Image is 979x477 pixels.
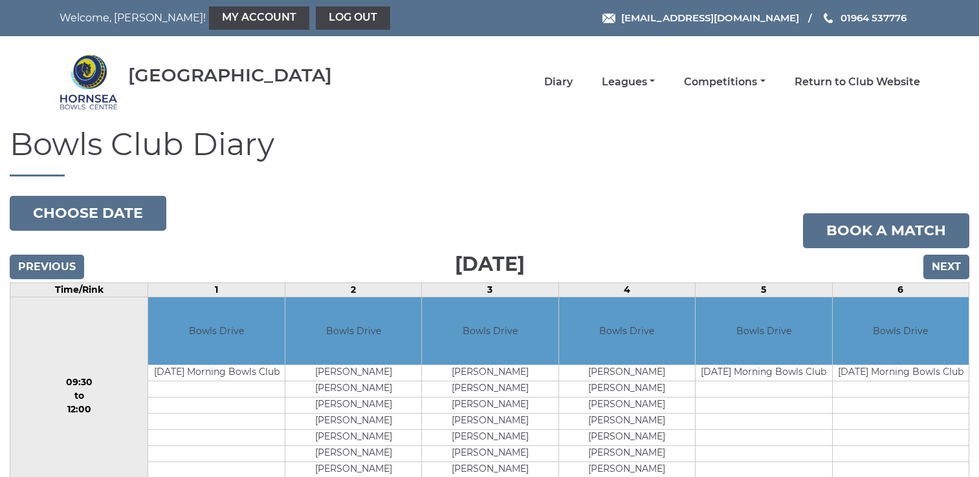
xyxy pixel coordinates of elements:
td: [PERSON_NAME] [422,430,558,446]
td: Bowls Drive [285,297,421,365]
td: [PERSON_NAME] [422,365,558,381]
td: [PERSON_NAME] [285,446,421,462]
td: [PERSON_NAME] [559,397,695,414]
td: Time/Rink [10,282,148,297]
a: My Account [209,6,309,30]
td: [PERSON_NAME] [559,414,695,430]
h1: Bowls Club Diary [10,127,969,176]
td: [PERSON_NAME] [422,414,558,430]
td: [DATE] Morning Bowls Club [148,365,284,381]
td: Bowls Drive [422,297,558,365]
td: [PERSON_NAME] [285,381,421,397]
span: 01964 537776 [841,12,907,24]
img: Phone us [824,13,833,23]
a: Competitions [684,75,765,89]
td: 4 [558,282,695,297]
input: Next [923,255,969,279]
td: Bowls Drive [559,297,695,365]
input: Previous [10,255,84,279]
a: Phone us 01964 537776 [822,10,907,25]
a: Diary [544,75,573,89]
td: [PERSON_NAME] [422,397,558,414]
td: [DATE] Morning Bowls Club [833,365,969,381]
td: 5 [696,282,832,297]
img: Email [602,14,615,23]
a: Email [EMAIL_ADDRESS][DOMAIN_NAME] [602,10,799,25]
a: Return to Club Website [795,75,920,89]
img: Hornsea Bowls Centre [60,53,118,111]
td: 3 [422,282,558,297]
td: [DATE] Morning Bowls Club [696,365,831,381]
span: [EMAIL_ADDRESS][DOMAIN_NAME] [621,12,799,24]
td: [PERSON_NAME] [422,446,558,462]
td: Bowls Drive [148,297,284,365]
td: [PERSON_NAME] [559,381,695,397]
td: [PERSON_NAME] [285,414,421,430]
a: Log out [316,6,390,30]
td: 6 [832,282,969,297]
a: Book a match [803,213,969,248]
nav: Welcome, [PERSON_NAME]! [60,6,407,30]
a: Leagues [602,75,655,89]
td: [PERSON_NAME] [422,381,558,397]
td: Bowls Drive [696,297,831,365]
td: 2 [285,282,421,297]
td: [PERSON_NAME] [285,430,421,446]
button: Choose date [10,196,166,231]
td: [PERSON_NAME] [285,365,421,381]
td: [PERSON_NAME] [559,430,695,446]
td: [PERSON_NAME] [559,446,695,462]
td: [PERSON_NAME] [559,365,695,381]
td: Bowls Drive [833,297,969,365]
td: 1 [148,282,285,297]
td: [PERSON_NAME] [285,397,421,414]
div: [GEOGRAPHIC_DATA] [128,65,332,85]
